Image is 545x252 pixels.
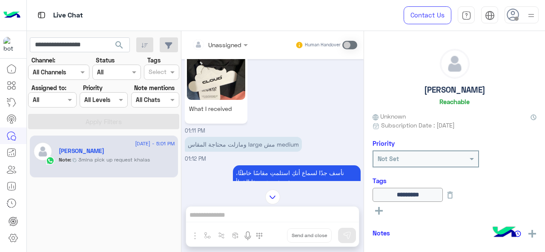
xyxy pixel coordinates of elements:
[135,140,175,147] span: [DATE] - 5:01 PM
[147,56,161,65] label: Tags
[458,6,475,24] a: tab
[78,156,150,164] span: 3mlna pick up request khalas
[70,156,79,163] b: :
[28,114,179,129] button: Apply Filters
[265,190,280,204] img: scroll
[96,56,115,65] label: Status
[114,40,124,50] span: search
[53,10,83,21] p: Live Chat
[36,10,47,20] img: tab
[381,121,455,130] span: Subscription Date : [DATE]
[32,56,55,65] label: Channel:
[424,85,485,95] h5: [PERSON_NAME]
[439,98,470,105] h6: Reachable
[59,147,104,155] h5: Amanda Samuel
[528,230,536,238] img: add
[33,142,52,161] img: defaultAdmin.png
[83,83,103,92] label: Priority
[373,229,390,237] h6: Notes
[440,49,469,78] img: defaultAdmin.png
[373,112,406,121] span: Unknown
[185,127,205,134] span: 01:11 PM
[373,177,536,184] h6: Tags
[3,6,20,24] img: Logo
[526,10,536,21] img: profile
[109,37,130,56] button: search
[32,83,66,92] label: Assigned to:
[485,11,495,20] img: tab
[305,42,341,48] small: Human Handover
[185,137,302,152] p: 6/9/2025, 1:12 PM
[490,218,519,248] img: hulul-logo.png
[185,156,206,162] span: 01:12 PM
[147,67,166,78] div: Select
[46,156,54,165] img: WhatsApp
[59,156,70,163] b: Note
[3,37,19,52] img: 317874714732967
[373,139,395,147] h6: Priority
[287,228,332,243] button: Send and close
[134,83,175,92] label: Note mentions
[462,11,471,20] img: tab
[187,102,245,115] p: What I received
[404,6,451,24] a: Contact Us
